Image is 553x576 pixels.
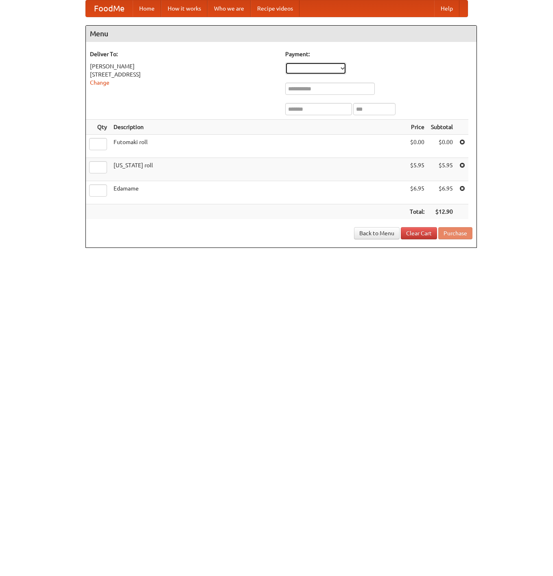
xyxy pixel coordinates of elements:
td: Edamame [110,181,407,204]
a: FoodMe [86,0,133,17]
th: Qty [86,120,110,135]
td: $5.95 [407,158,428,181]
th: Total: [407,204,428,219]
td: $6.95 [428,181,456,204]
div: [STREET_ADDRESS] [90,70,277,79]
th: Price [407,120,428,135]
th: $12.90 [428,204,456,219]
a: Change [90,79,109,86]
td: $0.00 [428,135,456,158]
h5: Payment: [285,50,472,58]
a: Clear Cart [401,227,437,239]
td: $5.95 [428,158,456,181]
button: Purchase [438,227,472,239]
a: Recipe videos [251,0,299,17]
a: Help [434,0,459,17]
th: Subtotal [428,120,456,135]
a: Who we are [208,0,251,17]
td: $6.95 [407,181,428,204]
td: Futomaki roll [110,135,407,158]
td: [US_STATE] roll [110,158,407,181]
a: Home [133,0,161,17]
td: $0.00 [407,135,428,158]
a: Back to Menu [354,227,400,239]
h5: Deliver To: [90,50,277,58]
a: How it works [161,0,208,17]
th: Description [110,120,407,135]
h4: Menu [86,26,476,42]
div: [PERSON_NAME] [90,62,277,70]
